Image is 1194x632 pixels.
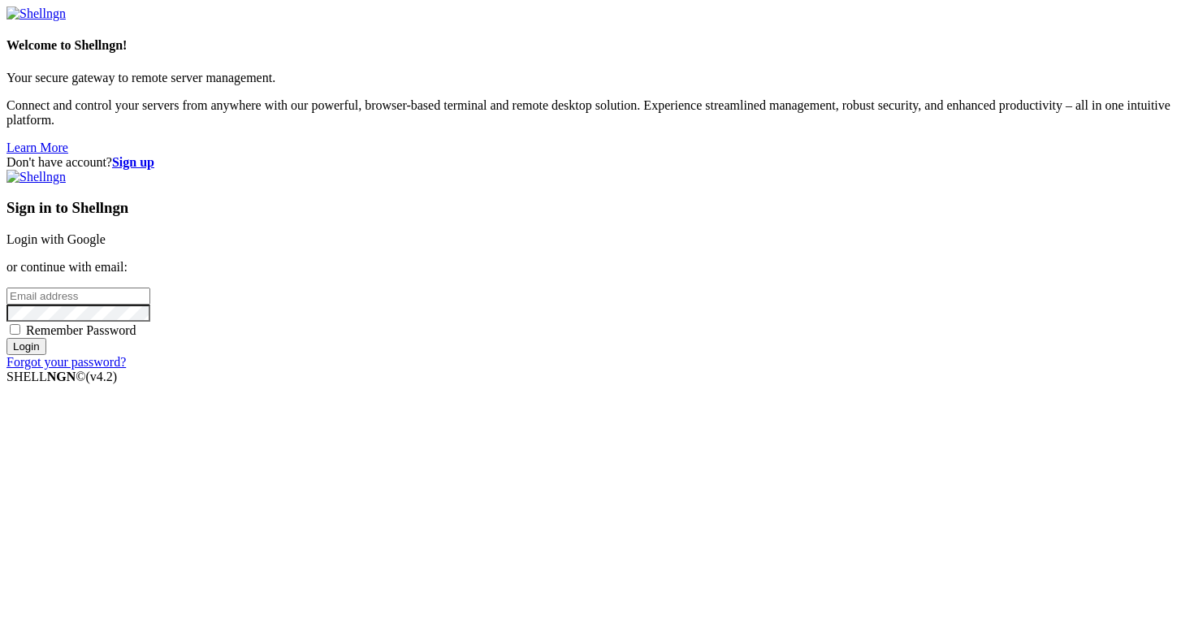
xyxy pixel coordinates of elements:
[6,155,1188,170] div: Don't have account?
[6,355,126,369] a: Forgot your password?
[6,260,1188,275] p: or continue with email:
[6,98,1188,128] p: Connect and control your servers from anywhere with our powerful, browser-based terminal and remo...
[6,199,1188,217] h3: Sign in to Shellngn
[6,170,66,184] img: Shellngn
[6,288,150,305] input: Email address
[6,370,117,383] span: SHELL ©
[6,338,46,355] input: Login
[6,6,66,21] img: Shellngn
[47,370,76,383] b: NGN
[112,155,154,169] a: Sign up
[6,141,68,154] a: Learn More
[6,71,1188,85] p: Your secure gateway to remote server management.
[26,323,136,337] span: Remember Password
[86,370,118,383] span: 4.2.0
[10,324,20,335] input: Remember Password
[6,232,106,246] a: Login with Google
[6,38,1188,53] h4: Welcome to Shellngn!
